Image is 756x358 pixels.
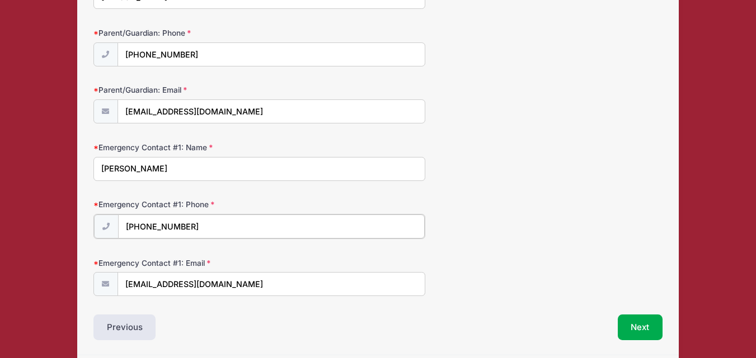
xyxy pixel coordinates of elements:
[93,199,283,210] label: Emergency Contact #1: Phone
[93,314,156,340] button: Previous
[118,214,425,238] input: (xxx) xxx-xxxx
[93,257,283,269] label: Emergency Contact #1: Email
[93,142,283,153] label: Emergency Contact #1: Name
[93,27,283,39] label: Parent/Guardian: Phone
[93,84,283,96] label: Parent/Guardian: Email
[618,314,663,340] button: Next
[118,99,425,123] input: email@email.com
[118,272,425,296] input: email@email.com
[118,42,425,66] input: (xxx) xxx-xxxx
